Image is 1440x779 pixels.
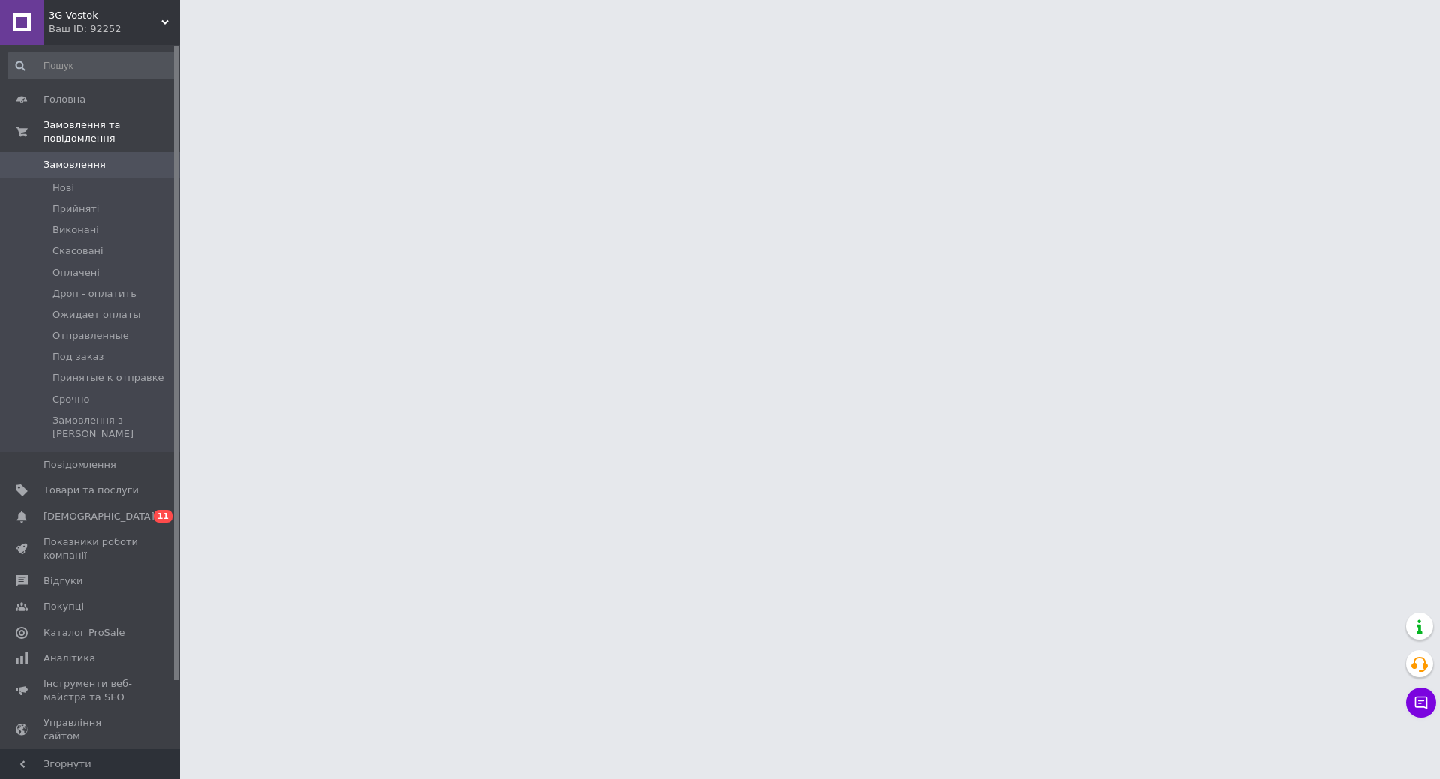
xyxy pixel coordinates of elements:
span: Повідомлення [43,458,116,472]
span: Замовлення та повідомлення [43,118,180,145]
span: Виконані [52,223,99,237]
span: Замовлення з [PERSON_NAME] [52,414,175,441]
span: Головна [43,93,85,106]
span: Каталог ProSale [43,626,124,640]
span: Прийняті [52,202,99,216]
span: Замовлення [43,158,106,172]
span: Інструменти веб-майстра та SEO [43,677,139,704]
span: Ожидает оплаты [52,308,141,322]
span: Скасовані [52,244,103,258]
span: Нові [52,181,74,195]
span: Відгуки [43,574,82,588]
span: Принятые к отправке [52,371,164,385]
span: Срочно [52,393,89,406]
div: Ваш ID: 92252 [49,22,180,36]
span: [DEMOGRAPHIC_DATA] [43,510,154,523]
span: Дроп - оплатить [52,287,136,301]
span: Оплачені [52,266,100,280]
span: Показники роботи компанії [43,535,139,562]
span: 11 [154,510,172,523]
span: Под заказ [52,350,103,364]
span: Управління сайтом [43,716,139,743]
span: 3G Vostok [49,9,161,22]
span: Товари та послуги [43,484,139,497]
input: Пошук [7,52,177,79]
span: Отправленные [52,329,129,343]
span: Аналітика [43,652,95,665]
span: Покупці [43,600,84,613]
button: Чат з покупцем [1406,688,1436,718]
